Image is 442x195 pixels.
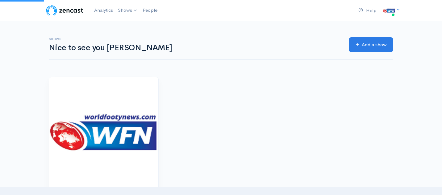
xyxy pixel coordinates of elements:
a: Shows [115,4,140,17]
img: World Footy Podcasts [49,77,158,186]
h6: Shows [49,37,341,41]
a: Add a show [349,37,393,52]
img: ... [383,4,395,17]
a: Help [356,4,379,17]
a: Analytics [92,4,115,17]
h1: Nice to see you [PERSON_NAME] [49,43,341,52]
img: ZenCast Logo [45,4,84,17]
a: People [140,4,160,17]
